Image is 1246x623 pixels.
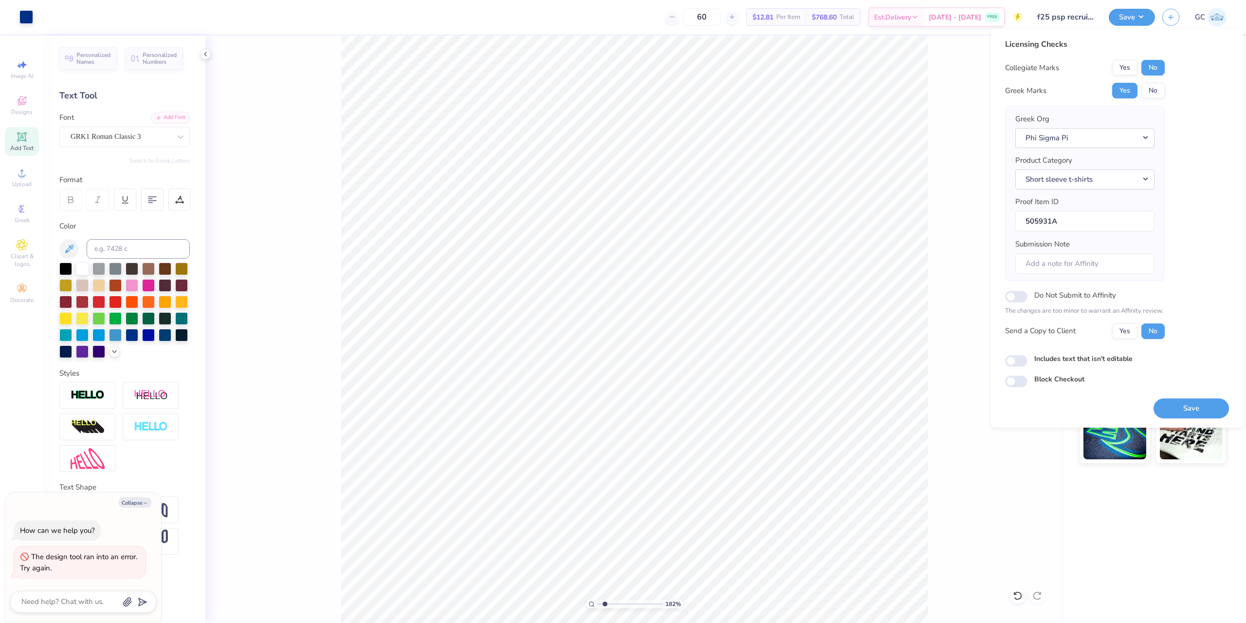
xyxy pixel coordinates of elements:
[1005,306,1165,316] p: The changes are too minor to warrant an Affinity review.
[10,144,34,152] span: Add Text
[20,526,95,535] div: How can we help you?
[87,239,190,259] input: e.g. 7428 c
[134,389,168,401] img: Shadow
[1015,155,1072,166] label: Product Category
[10,296,34,304] span: Decorate
[5,252,39,268] span: Clipart & logos
[1030,7,1101,27] input: Untitled Design
[71,390,105,401] img: Stroke
[1141,60,1165,76] button: No
[59,112,74,123] label: Font
[1005,85,1046,96] div: Greek Marks
[665,600,681,608] span: 182 %
[1005,62,1059,74] div: Collegiate Marks
[71,419,105,435] img: 3d Illusion
[776,12,800,22] span: Per Item
[1112,323,1137,339] button: Yes
[59,221,190,232] div: Color
[812,12,837,22] span: $768.60
[1195,8,1227,27] a: GC
[20,552,137,573] div: The design tool ran into an error. Try again.
[1160,411,1223,459] img: Water based Ink
[1034,289,1116,302] label: Do Not Submit to Affinity
[71,448,105,469] img: Free Distort
[1005,38,1165,50] div: Licensing Checks
[1109,9,1155,26] button: Save
[752,12,773,22] span: $12.81
[1141,323,1165,339] button: No
[1112,60,1137,76] button: Yes
[1141,83,1165,98] button: No
[1015,128,1154,148] button: Phi Sigma Pi
[129,157,190,165] button: Switch to Greek Letters
[11,108,33,116] span: Designs
[1015,239,1070,250] label: Submission Note
[12,180,32,188] span: Upload
[143,52,177,65] span: Personalized Numbers
[840,12,854,22] span: Total
[1154,398,1229,418] button: Save
[59,482,190,493] div: Text Shape
[1034,354,1133,364] label: Includes text that isn't editable
[59,174,191,186] div: Format
[151,112,190,123] div: Add Font
[874,12,911,22] span: Est. Delivery
[15,216,30,224] span: Greek
[1005,325,1076,337] div: Send a Copy to Client
[1034,374,1084,384] label: Block Checkout
[1208,8,1227,27] img: Gerard Christopher Trorres
[1015,113,1049,125] label: Greek Org
[1015,253,1154,274] input: Add a note for Affinity
[1015,170,1154,189] button: Short sleeve t-shirts
[987,14,997,20] span: FREE
[683,8,721,26] input: – –
[76,52,111,65] span: Personalized Names
[59,89,190,102] div: Text Tool
[59,368,190,379] div: Styles
[1112,83,1137,98] button: Yes
[1015,196,1059,208] label: Proof Item ID
[11,72,34,80] span: Image AI
[1195,12,1205,23] span: GC
[1083,411,1146,459] img: Glow in the Dark Ink
[929,12,981,22] span: [DATE] - [DATE]
[119,497,151,508] button: Collapse
[134,421,168,433] img: Negative Space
